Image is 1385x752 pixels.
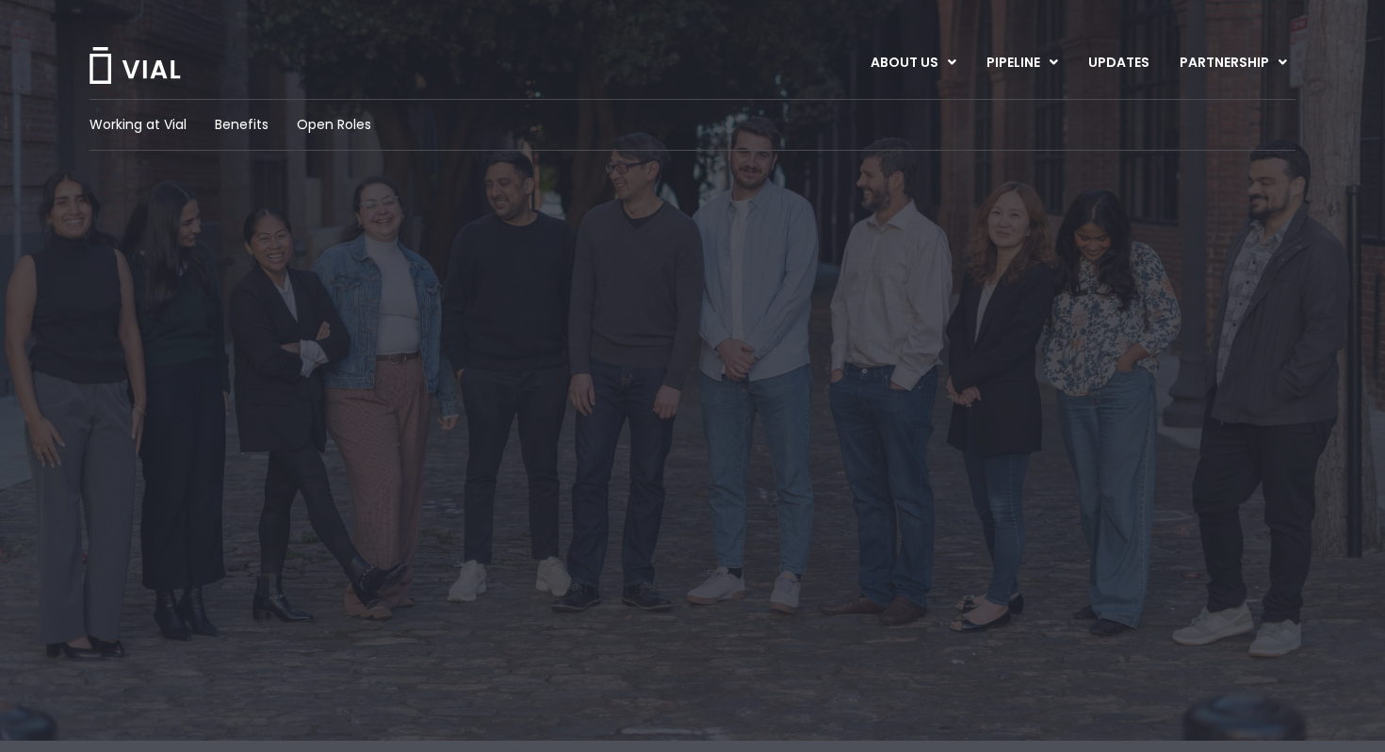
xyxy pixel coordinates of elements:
[297,115,371,135] a: Open Roles
[215,115,269,135] a: Benefits
[971,47,1072,79] a: PIPELINEMenu Toggle
[88,47,182,84] img: Vial Logo
[1073,47,1164,79] a: UPDATES
[1165,47,1302,79] a: PARTNERSHIPMenu Toggle
[90,115,187,135] a: Working at Vial
[855,47,970,79] a: ABOUT USMenu Toggle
